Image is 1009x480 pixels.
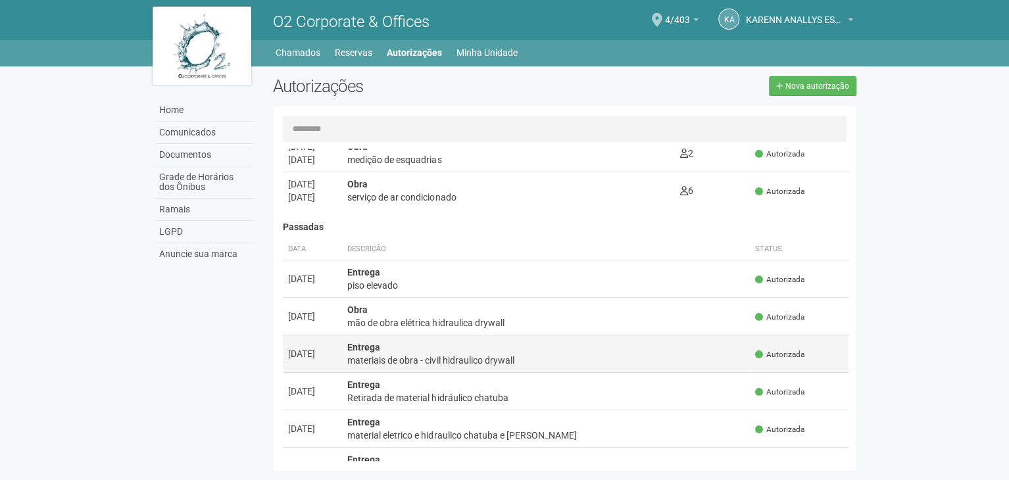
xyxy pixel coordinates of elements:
a: Comunicados [156,122,253,144]
span: Autorizada [755,274,804,285]
div: [DATE] [288,460,337,473]
a: 4/403 [665,16,699,27]
div: material eletrico e hidraulico chatuba e [PERSON_NAME] [347,429,745,442]
strong: Entrega [347,454,380,465]
a: Anuncie sua marca [156,243,253,265]
span: 4/403 [665,2,690,25]
div: [DATE] [288,310,337,323]
span: Nova autorização [785,82,849,91]
div: [DATE] [288,347,337,360]
span: KARENN ANALLYS ESTELLA [746,2,845,25]
strong: Entrega [347,417,380,427]
strong: Obra [347,304,368,315]
div: Retirada de material hidráulico chatuba [347,391,745,404]
a: Minha Unidade [456,43,518,62]
span: Autorizada [755,149,804,160]
a: Ramais [156,199,253,221]
a: Reservas [335,43,372,62]
span: Autorizada [755,424,804,435]
a: LGPD [156,221,253,243]
a: KARENN ANALLYS ESTELLA [746,16,853,27]
a: Home [156,99,253,122]
div: [DATE] [288,385,337,398]
div: serviço de ar condicionado [347,191,669,204]
div: [DATE] [288,153,337,166]
a: Documentos [156,144,253,166]
strong: Obra [347,141,368,152]
div: [DATE] [288,422,337,435]
div: piso elevado [347,279,745,292]
span: Autorizada [755,186,804,197]
th: Data [283,239,342,260]
img: logo.jpg [153,7,251,85]
a: Chamados [276,43,320,62]
span: O2 Corporate & Offices [273,12,430,31]
a: Nova autorização [769,76,856,96]
a: Autorizações [387,43,442,62]
strong: Obra [347,179,368,189]
div: [DATE] [288,178,337,191]
h4: Passadas [283,222,849,232]
div: materiais de obra - civil hidraulico drywall [347,354,745,367]
strong: Entrega [347,379,380,390]
span: Autorizada [755,387,804,398]
span: 2 [680,148,693,158]
strong: Entrega [347,267,380,277]
div: [DATE] [288,191,337,204]
a: Grade de Horários dos Ônibus [156,166,253,199]
div: [DATE] [288,272,337,285]
div: mão de obra elétrica hidraulica drywall [347,316,745,329]
a: KA [718,9,739,30]
th: Status [750,239,849,260]
strong: Entrega [347,342,380,352]
th: Descrição [342,239,750,260]
div: medição de esquadrias [347,153,669,166]
h2: Autorizações [273,76,554,96]
span: 6 [680,185,693,196]
span: Autorizada [755,349,804,360]
span: Autorizada [755,312,804,323]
